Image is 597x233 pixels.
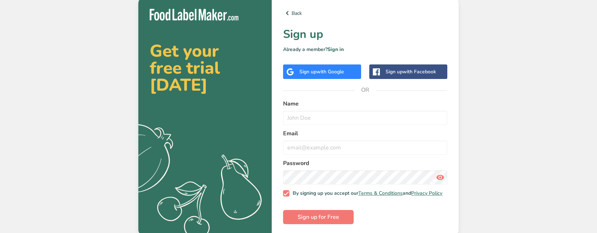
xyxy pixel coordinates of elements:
[283,100,447,108] label: Name
[289,190,443,197] span: By signing up you accept our and
[403,68,436,75] span: with Facebook
[283,9,447,17] a: Back
[298,213,339,221] span: Sign up for Free
[316,68,344,75] span: with Google
[283,111,447,125] input: John Doe
[386,68,436,75] div: Sign up
[150,9,238,21] img: Food Label Maker
[150,42,260,93] h2: Get your free trial [DATE]
[411,190,442,197] a: Privacy Policy
[327,46,344,53] a: Sign in
[283,129,447,138] label: Email
[283,46,447,53] p: Already a member?
[283,26,447,43] h1: Sign up
[283,210,354,224] button: Sign up for Free
[355,79,376,101] span: OR
[283,141,447,155] input: email@example.com
[358,190,403,197] a: Terms & Conditions
[283,159,447,167] label: Password
[299,68,344,75] div: Sign up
